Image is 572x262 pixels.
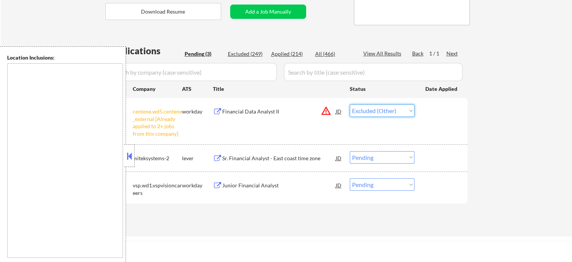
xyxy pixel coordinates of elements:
[363,50,404,57] div: View All Results
[230,5,306,19] button: Add a Job Manually
[412,50,424,57] div: Back
[222,182,336,189] div: Junior Financial Analyst
[425,85,458,93] div: Date Applied
[105,3,221,20] button: Download Resume
[429,50,446,57] div: 1 / 1
[271,50,309,58] div: Applied (214)
[182,155,213,162] div: lever
[335,151,343,165] div: JD
[315,50,353,58] div: All (466)
[108,63,277,81] input: Search by company (case sensitive)
[7,54,123,61] div: Location Inclusions:
[446,50,458,57] div: Next
[133,182,182,196] div: vsp.wd1.vspvisioncareers
[228,50,266,58] div: Excluded (249)
[335,104,343,118] div: JD
[182,85,213,93] div: ATS
[182,182,213,189] div: workday
[108,46,182,55] div: Applications
[213,85,343,93] div: Title
[222,108,336,115] div: Financial Data Analyst II
[182,108,213,115] div: workday
[321,106,331,116] button: warning_amber
[185,50,222,58] div: Pending (3)
[133,155,182,162] div: miteksystems-2
[222,155,336,162] div: Sr. Financial Analyst - East coast time zone
[284,63,463,81] input: Search by title (case sensitive)
[335,178,343,192] div: JD
[133,108,182,137] div: centene.wd5.centene_external [Already applied to 2+ jobs from this company]
[133,85,182,93] div: Company
[350,82,414,95] div: Status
